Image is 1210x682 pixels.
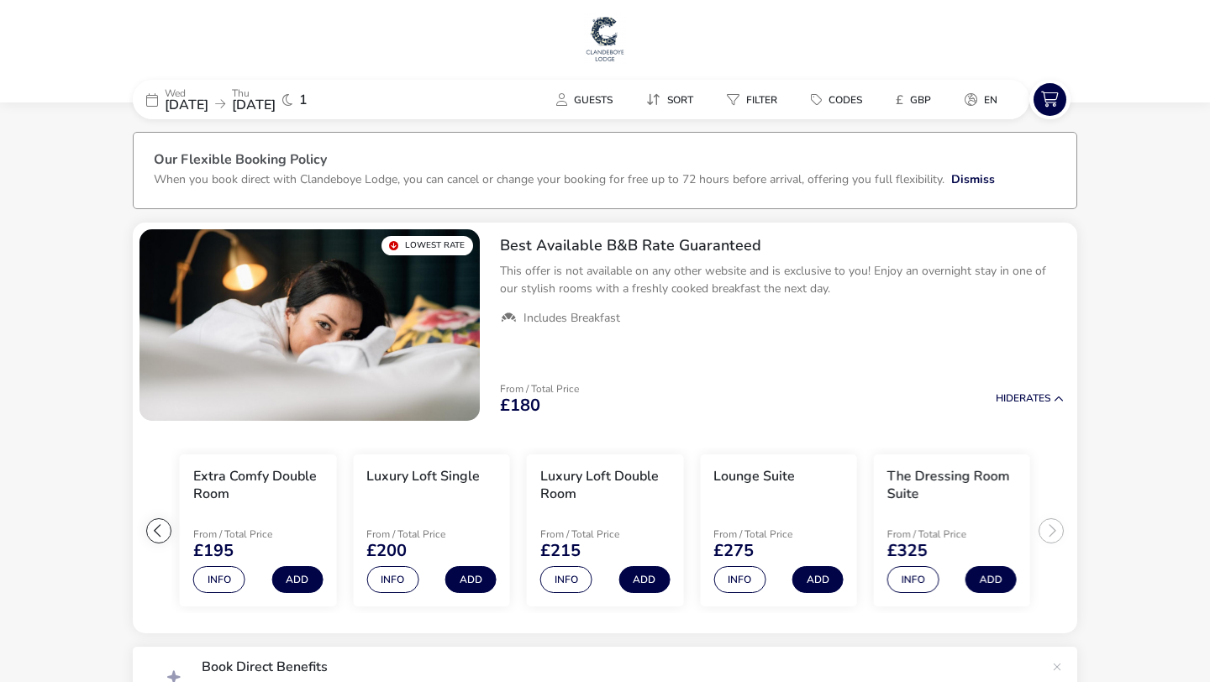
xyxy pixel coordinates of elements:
[202,660,1044,674] p: Book Direct Benefits
[692,448,865,614] swiper-slide: 5 / 6
[574,93,613,107] span: Guests
[829,93,862,107] span: Codes
[445,566,497,593] button: Add
[713,566,765,593] button: Info
[518,448,692,614] swiper-slide: 4 / 6
[713,468,795,485] h3: Lounge Suite
[797,87,876,112] button: Codes
[667,93,693,107] span: Sort
[887,529,1007,539] p: From / Total Price
[271,566,323,593] button: Add
[523,311,620,326] span: Includes Breakfast
[500,397,540,414] span: £180
[910,93,931,107] span: GBP
[882,87,951,112] naf-pibe-menu-bar-item: £GBP
[965,566,1017,593] button: Add
[165,96,208,114] span: [DATE]
[618,566,670,593] button: Add
[366,468,480,485] h3: Luxury Loft Single
[299,93,308,107] span: 1
[381,236,473,255] div: Lowest Rate
[746,93,777,107] span: Filter
[713,529,833,539] p: From / Total Price
[713,87,797,112] naf-pibe-menu-bar-item: Filter
[543,87,626,112] button: Guests
[951,170,995,188] button: Dismiss
[540,529,660,539] p: From / Total Price
[887,566,939,593] button: Info
[996,391,1019,405] span: Hide
[500,236,1064,255] h2: Best Available B&B Rate Guaranteed
[713,543,754,559] span: £275
[232,88,276,98] p: Thu
[193,566,245,593] button: Info
[139,229,480,421] swiper-slide: 1 / 1
[633,87,713,112] naf-pibe-menu-bar-item: Sort
[984,93,997,107] span: en
[154,153,1056,170] h3: Our Flexible Booking Policy
[887,543,928,559] span: £325
[797,87,882,112] naf-pibe-menu-bar-item: Codes
[543,87,633,112] naf-pibe-menu-bar-item: Guests
[633,87,707,112] button: Sort
[882,87,944,112] button: £GBP
[366,566,418,593] button: Info
[500,384,579,394] p: From / Total Price
[584,13,626,64] img: Main Website
[193,543,234,559] span: £195
[193,529,313,539] p: From / Total Price
[887,468,1017,503] h3: The Dressing Room Suite
[540,468,670,503] h3: Luxury Loft Double Room
[951,87,1011,112] button: en
[193,468,323,503] h3: Extra Comfy Double Room
[232,96,276,114] span: [DATE]
[487,223,1077,340] div: Best Available B&B Rate GuaranteedThis offer is not available on any other website and is exclusi...
[713,87,791,112] button: Filter
[345,448,518,614] swiper-slide: 3 / 6
[792,566,844,593] button: Add
[165,88,208,98] p: Wed
[540,566,592,593] button: Info
[366,543,407,559] span: £200
[896,92,903,108] i: £
[540,543,581,559] span: £215
[171,448,345,614] swiper-slide: 2 / 6
[865,448,1039,614] swiper-slide: 6 / 6
[996,393,1064,404] button: HideRates
[154,171,944,187] p: When you book direct with Clandeboye Lodge, you can cancel or change your booking for free up to ...
[951,87,1018,112] naf-pibe-menu-bar-item: en
[133,80,385,119] div: Wed[DATE]Thu[DATE]1
[366,529,486,539] p: From / Total Price
[500,262,1064,297] p: This offer is not available on any other website and is exclusive to you! Enjoy an overnight stay...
